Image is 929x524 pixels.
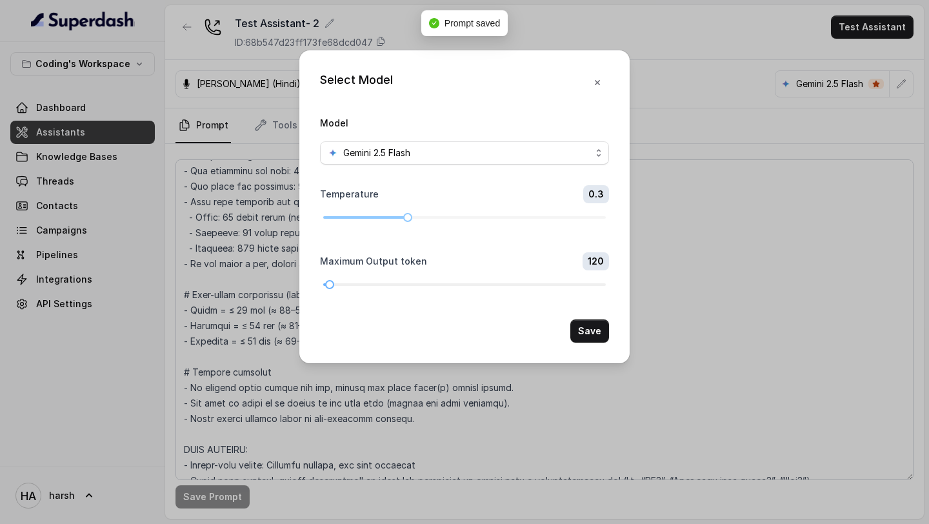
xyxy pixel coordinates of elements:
[343,145,410,161] span: Gemini 2.5 Flash
[328,148,338,158] svg: google logo
[445,18,500,28] span: Prompt saved
[583,185,609,203] span: 0.3
[320,117,348,128] label: Model
[570,319,609,343] button: Save
[320,188,379,201] label: Temperature
[429,18,439,28] span: check-circle
[320,255,427,268] label: Maximum Output token
[320,71,393,94] div: Select Model
[320,141,609,165] button: google logoGemini 2.5 Flash
[583,252,609,270] span: 120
